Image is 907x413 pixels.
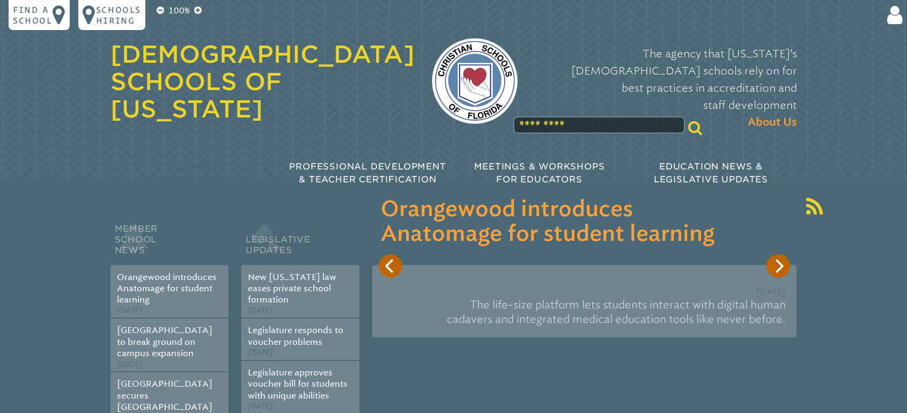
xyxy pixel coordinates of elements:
[748,114,797,131] span: About Us
[289,161,446,185] span: Professional Development & Teacher Certification
[535,45,797,131] p: The agency that [US_STATE]’s [DEMOGRAPHIC_DATA] schools rely on for best practices in accreditati...
[155,161,237,185] span: School Accreditation
[248,402,273,411] span: [DATE]
[13,4,53,26] p: Find a school
[110,221,228,265] h2: Member School News
[248,367,348,401] a: Legislature approves voucher bill for students with unique abilities
[248,348,273,357] span: [DATE]
[117,360,142,369] span: [DATE]
[432,38,518,124] img: csf-logo-web-colors.png
[756,287,786,297] span: [DATE]
[248,306,273,315] span: [DATE]
[383,293,786,331] p: The life-size platform lets students interact with digital human cadavers and integrated medical ...
[654,161,768,185] span: Education News & Legislative Updates
[166,4,192,17] p: 100%
[379,254,402,278] button: Previous
[96,4,141,26] p: Schools Hiring
[381,197,788,247] h3: Orangewood introduces Anatomage for student learning
[117,306,142,315] span: [DATE]
[110,40,415,123] a: [DEMOGRAPHIC_DATA] Schools of [US_STATE]
[248,325,343,346] a: Legislature responds to voucher problems
[241,221,359,265] h2: Legislative Updates
[117,272,217,305] a: Orangewood introduces Anatomage for student learning
[117,325,212,358] a: [GEOGRAPHIC_DATA] to break ground on campus expansion
[248,272,336,305] a: New [US_STATE] law eases private school formation
[474,161,605,185] span: Meetings & Workshops for Educators
[766,254,790,278] button: Next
